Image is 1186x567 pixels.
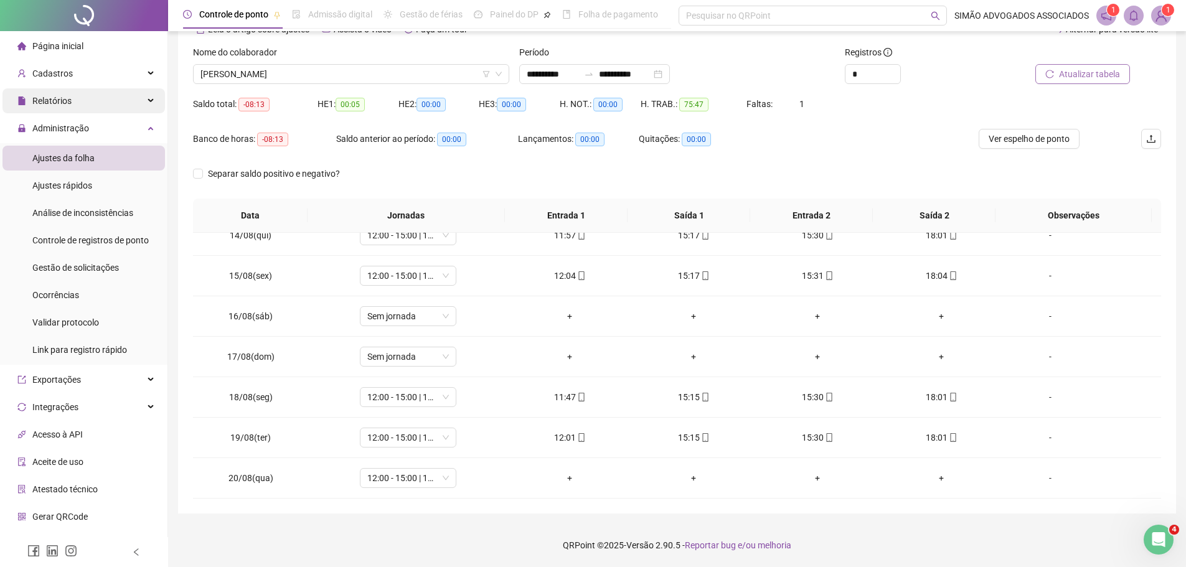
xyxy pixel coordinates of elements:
[32,457,83,467] span: Aceite de uso
[750,199,873,233] th: Entrada 2
[193,45,285,59] label: Nome do colaborador
[200,65,502,83] span: MARIA EDUARDA TEIXEIRA SOUZA
[766,228,870,242] div: 15:30
[336,132,518,146] div: Saldo anterior ao período:
[32,484,98,494] span: Atestado técnico
[824,393,834,401] span: mobile
[183,10,192,19] span: clock-circle
[229,271,272,281] span: 15/08(sex)
[641,97,746,111] div: H. TRAB.:
[17,485,26,494] span: solution
[544,11,551,19] span: pushpin
[203,167,345,180] span: Separar saldo positivo e negativo?
[17,375,26,384] span: export
[1101,10,1112,21] span: notification
[367,388,449,406] span: 12:00 - 15:00 | 15:15 - 18:15
[766,269,870,283] div: 15:31
[17,403,26,411] span: sync
[229,392,273,402] span: 18/08(seg)
[273,11,281,19] span: pushpin
[367,266,449,285] span: 12:00 - 15:00 | 15:15 - 18:15
[1107,4,1119,16] sup: 1
[989,132,1070,146] span: Ver espelho de ponto
[766,431,870,444] div: 15:30
[1014,390,1087,404] div: -
[518,350,622,363] div: +
[497,98,526,111] span: 00:00
[132,548,141,556] span: left
[890,431,994,444] div: 18:01
[32,402,78,412] span: Integrações
[227,352,275,362] span: 17/08(dom)
[1014,269,1087,283] div: -
[193,97,318,111] div: Saldo total:
[1014,350,1087,363] div: -
[518,269,622,283] div: 12:04
[642,471,746,485] div: +
[367,226,449,245] span: 12:00 - 15:00 | 15:15 - 18:15
[17,512,26,521] span: qrcode
[519,45,557,59] label: Período
[518,228,622,242] div: 11:57
[384,10,392,19] span: sun
[824,433,834,442] span: mobile
[32,290,79,300] span: Ocorrências
[576,393,586,401] span: mobile
[32,68,73,78] span: Cadastros
[308,199,505,233] th: Jornadas
[679,98,708,111] span: 75:47
[931,11,940,21] span: search
[230,230,271,240] span: 14/08(qui)
[490,9,539,19] span: Painel do DP
[766,471,870,485] div: +
[32,96,72,106] span: Relatórios
[1169,525,1179,535] span: 4
[193,132,336,146] div: Banco de horas:
[593,98,623,111] span: 00:00
[576,231,586,240] span: mobile
[700,231,710,240] span: mobile
[576,433,586,442] span: mobile
[883,48,892,57] span: info-circle
[1014,431,1087,444] div: -
[766,350,870,363] div: +
[32,41,83,51] span: Página inicial
[32,263,119,273] span: Gestão de solicitações
[32,235,149,245] span: Controle de registros de ponto
[890,228,994,242] div: 18:01
[32,153,95,163] span: Ajustes da folha
[474,10,482,19] span: dashboard
[890,269,994,283] div: 18:04
[367,469,449,487] span: 12:00 - 15:00 | 15:15 - 18:15
[308,9,372,19] span: Admissão digital
[766,390,870,404] div: 15:30
[367,307,449,326] span: Sem jornada
[318,97,398,111] div: HE 1:
[642,431,746,444] div: 15:15
[479,97,560,111] div: HE 3:
[257,133,288,146] span: -08:13
[32,345,127,355] span: Link para registro rápido
[398,97,479,111] div: HE 2:
[518,471,622,485] div: +
[575,133,605,146] span: 00:00
[336,98,365,111] span: 00:05
[890,471,994,485] div: +
[824,271,834,280] span: mobile
[437,133,466,146] span: 00:00
[642,269,746,283] div: 15:17
[1146,134,1156,144] span: upload
[367,428,449,447] span: 12:00 - 15:00 | 15:15 - 18:15
[17,42,26,50] span: home
[17,430,26,439] span: api
[46,545,59,557] span: linkedin
[32,317,99,327] span: Validar protocolo
[1166,6,1170,14] span: 1
[700,433,710,442] span: mobile
[700,393,710,401] span: mobile
[685,540,791,550] span: Reportar bug e/ou melhoria
[890,390,994,404] div: 18:01
[17,124,26,133] span: lock
[518,309,622,323] div: +
[230,433,271,443] span: 19/08(ter)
